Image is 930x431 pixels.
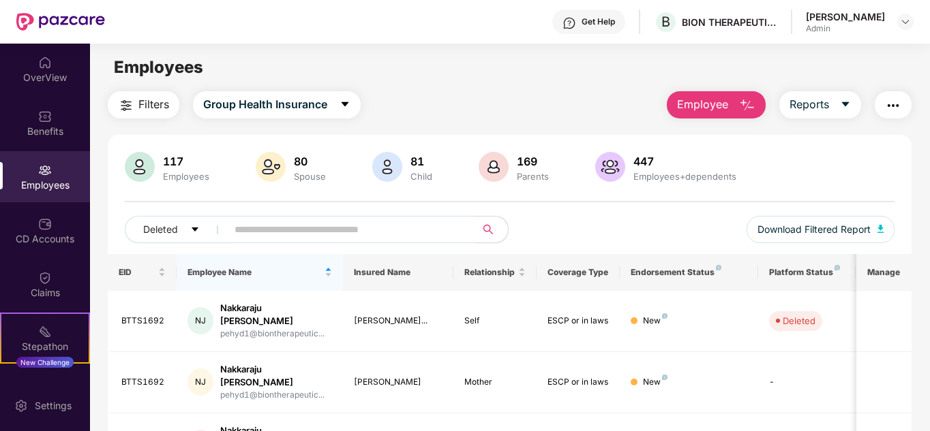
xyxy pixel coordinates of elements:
img: svg+xml;base64,PHN2ZyB4bWxucz0iaHR0cDovL3d3dy53My5vcmcvMjAwMC9zdmciIHdpZHRoPSIyMSIgaGVpZ2h0PSIyMC... [38,325,52,338]
div: BION THERAPEUTICS ([GEOGRAPHIC_DATA]) PRIVATE LIMITED [682,16,777,29]
img: svg+xml;base64,PHN2ZyB4bWxucz0iaHR0cDovL3d3dy53My5vcmcvMjAwMC9zdmciIHhtbG5zOnhsaW5rPSJodHRwOi8vd3... [256,152,286,182]
div: New [643,376,667,389]
span: B [661,14,670,30]
th: EID [108,254,177,291]
div: New [643,315,667,328]
button: Employee [667,91,766,118]
img: svg+xml;base64,PHN2ZyBpZD0iRW1wbG95ZWVzIiB4bWxucz0iaHR0cDovL3d3dy53My5vcmcvMjAwMC9zdmciIHdpZHRoPS... [38,163,52,177]
img: svg+xml;base64,PHN2ZyBpZD0iQ2xhaW0iIHhtbG5zPSJodHRwOi8vd3d3LnczLm9yZy8yMDAwL3N2ZyIgd2lkdGg9IjIwIi... [38,271,52,285]
div: Employees [160,171,212,182]
img: svg+xml;base64,PHN2ZyB4bWxucz0iaHR0cDovL3d3dy53My5vcmcvMjAwMC9zdmciIHhtbG5zOnhsaW5rPSJodHRwOi8vd3... [479,152,509,182]
div: Parents [514,171,552,182]
img: svg+xml;base64,PHN2ZyBpZD0iRW5kb3JzZW1lbnRzIiB4bWxucz0iaHR0cDovL3d3dy53My5vcmcvMjAwMC9zdmciIHdpZH... [38,379,52,392]
div: Nakkaraju [PERSON_NAME] [220,302,332,328]
div: Admin [806,23,885,34]
span: Reports [790,96,829,113]
div: Settings [31,399,76,413]
img: svg+xml;base64,PHN2ZyBpZD0iSGVscC0zMngzMiIgeG1sbnM9Imh0dHA6Ly93d3cudzMub3JnLzIwMDAvc3ZnIiB3aWR0aD... [562,16,576,30]
div: 447 [631,155,739,168]
button: Reportscaret-down [779,91,861,118]
div: BTTS1692 [121,315,166,328]
img: svg+xml;base64,PHN2ZyB4bWxucz0iaHR0cDovL3d3dy53My5vcmcvMjAwMC9zdmciIHdpZHRoPSI4IiBoZWlnaHQ9IjgiIH... [716,265,721,270]
div: Spouse [291,171,329,182]
button: Download Filtered Report [747,216,895,243]
button: Deletedcaret-down [125,216,232,243]
th: Coverage Type [537,254,620,291]
span: Employee Name [187,267,322,278]
span: Group Health Insurance [203,96,327,113]
div: Nakkaraju [PERSON_NAME] [220,363,332,389]
div: Employees+dependents [631,171,739,182]
div: 80 [291,155,329,168]
div: [PERSON_NAME] [806,10,885,23]
div: 117 [160,155,212,168]
span: Employees [114,57,203,77]
div: Stepathon [1,340,89,353]
td: - [758,352,855,413]
div: Self [464,315,526,328]
img: svg+xml;base64,PHN2ZyBpZD0iQmVuZWZpdHMiIHhtbG5zPSJodHRwOi8vd3d3LnczLm9yZy8yMDAwL3N2ZyIgd2lkdGg9Ij... [38,110,52,123]
span: Relationship [464,267,515,278]
span: caret-down [340,99,350,111]
span: Filters [138,96,169,113]
img: svg+xml;base64,PHN2ZyBpZD0iSG9tZSIgeG1sbnM9Imh0dHA6Ly93d3cudzMub3JnLzIwMDAvc3ZnIiB3aWR0aD0iMjAiIG... [38,56,52,69]
div: 81 [408,155,435,168]
button: Group Health Insurancecaret-down [193,91,361,118]
div: Get Help [582,16,615,27]
div: 169 [514,155,552,168]
div: Platform Status [769,267,844,278]
span: EID [119,267,156,278]
div: ESCP or in laws [547,376,609,389]
img: svg+xml;base64,PHN2ZyB4bWxucz0iaHR0cDovL3d3dy53My5vcmcvMjAwMC9zdmciIHhtbG5zOnhsaW5rPSJodHRwOi8vd3... [125,152,155,182]
span: Download Filtered Report [757,222,871,237]
div: Endorsement Status [631,267,747,278]
div: Child [408,171,435,182]
div: NJ [187,307,213,334]
div: New Challenge [16,357,74,368]
img: svg+xml;base64,PHN2ZyB4bWxucz0iaHR0cDovL3d3dy53My5vcmcvMjAwMC9zdmciIHhtbG5zOnhsaW5rPSJodHRwOi8vd3... [739,97,755,114]
th: Insured Name [343,254,454,291]
span: search [475,224,501,235]
img: svg+xml;base64,PHN2ZyB4bWxucz0iaHR0cDovL3d3dy53My5vcmcvMjAwMC9zdmciIHhtbG5zOnhsaW5rPSJodHRwOi8vd3... [372,152,402,182]
div: pehyd1@biontherapeutic... [220,328,332,340]
img: New Pazcare Logo [16,13,105,31]
img: svg+xml;base64,PHN2ZyBpZD0iU2V0dGluZy0yMHgyMCIgeG1sbnM9Imh0dHA6Ly93d3cudzMub3JnLzIwMDAvc3ZnIiB3aW... [14,399,28,413]
span: caret-down [190,225,200,236]
img: svg+xml;base64,PHN2ZyB4bWxucz0iaHR0cDovL3d3dy53My5vcmcvMjAwMC9zdmciIHdpZHRoPSI4IiBoZWlnaHQ9IjgiIH... [662,313,667,319]
th: Manage [856,254,912,291]
div: BTTS1692 [121,376,166,389]
th: Relationship [453,254,537,291]
img: svg+xml;base64,PHN2ZyB4bWxucz0iaHR0cDovL3d3dy53My5vcmcvMjAwMC9zdmciIHdpZHRoPSIyNCIgaGVpZ2h0PSIyNC... [885,97,901,114]
span: Employee [677,96,728,113]
div: pehyd1@biontherapeutic... [220,389,332,402]
div: ESCP or in laws [547,315,609,328]
div: [PERSON_NAME] [354,376,443,389]
span: Deleted [143,222,178,237]
img: svg+xml;base64,PHN2ZyB4bWxucz0iaHR0cDovL3d3dy53My5vcmcvMjAwMC9zdmciIHhtbG5zOnhsaW5rPSJodHRwOi8vd3... [595,152,625,182]
div: [PERSON_NAME]... [354,315,443,328]
img: svg+xml;base64,PHN2ZyBpZD0iQ0RfQWNjb3VudHMiIGRhdGEtbmFtZT0iQ0QgQWNjb3VudHMiIHhtbG5zPSJodHRwOi8vd3... [38,217,52,231]
img: svg+xml;base64,PHN2ZyB4bWxucz0iaHR0cDovL3d3dy53My5vcmcvMjAwMC9zdmciIHdpZHRoPSI4IiBoZWlnaHQ9IjgiIH... [835,265,840,270]
div: NJ [187,368,213,396]
img: svg+xml;base64,PHN2ZyBpZD0iRHJvcGRvd24tMzJ4MzIiIHhtbG5zPSJodHRwOi8vd3d3LnczLm9yZy8yMDAwL3N2ZyIgd2... [900,16,911,27]
img: svg+xml;base64,PHN2ZyB4bWxucz0iaHR0cDovL3d3dy53My5vcmcvMjAwMC9zdmciIHdpZHRoPSI4IiBoZWlnaHQ9IjgiIH... [662,374,667,380]
img: svg+xml;base64,PHN2ZyB4bWxucz0iaHR0cDovL3d3dy53My5vcmcvMjAwMC9zdmciIHhtbG5zOnhsaW5rPSJodHRwOi8vd3... [877,225,884,233]
div: Deleted [783,314,815,328]
button: Filters [108,91,179,118]
span: caret-down [840,99,851,111]
img: svg+xml;base64,PHN2ZyB4bWxucz0iaHR0cDovL3d3dy53My5vcmcvMjAwMC9zdmciIHdpZHRoPSIyNCIgaGVpZ2h0PSIyNC... [118,97,134,114]
button: search [475,216,509,243]
div: Mother [464,376,526,389]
